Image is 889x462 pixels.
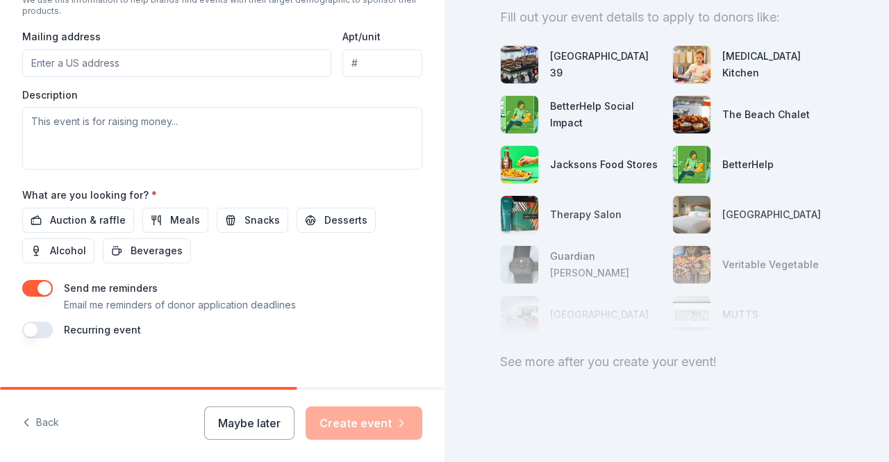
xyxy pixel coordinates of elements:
[22,188,157,202] label: What are you looking for?
[64,324,141,336] label: Recurring event
[342,49,422,77] input: #
[50,212,126,229] span: Auction & raffle
[673,96,711,133] img: photo for The Beach Chalet
[131,242,183,259] span: Beverages
[550,156,658,173] div: Jacksons Food Stores
[64,297,296,313] p: Email me reminders of donor application deadlines
[673,46,711,83] img: photo for Taste Buds Kitchen
[22,208,134,233] button: Auction & raffle
[342,30,381,44] label: Apt/unit
[673,146,711,183] img: photo for BetterHelp
[103,238,191,263] button: Beverages
[22,30,101,44] label: Mailing address
[22,409,59,438] button: Back
[22,238,94,263] button: Alcohol
[500,6,833,28] div: Fill out your event details to apply to donors like:
[722,156,774,173] div: BetterHelp
[142,208,208,233] button: Meals
[501,96,538,133] img: photo for BetterHelp Social Impact
[501,46,538,83] img: photo for San Francisco Pier 39
[500,351,833,373] div: See more after you create your event!
[501,146,538,183] img: photo for Jacksons Food Stores
[50,242,86,259] span: Alcohol
[550,48,661,81] div: [GEOGRAPHIC_DATA] 39
[324,212,367,229] span: Desserts
[722,106,810,123] div: The Beach Chalet
[244,212,280,229] span: Snacks
[22,49,331,77] input: Enter a US address
[170,212,200,229] span: Meals
[22,88,78,102] label: Description
[217,208,288,233] button: Snacks
[64,282,158,294] label: Send me reminders
[297,208,376,233] button: Desserts
[722,48,833,81] div: [MEDICAL_DATA] Kitchen
[550,98,661,131] div: BetterHelp Social Impact
[204,406,294,440] button: Maybe later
